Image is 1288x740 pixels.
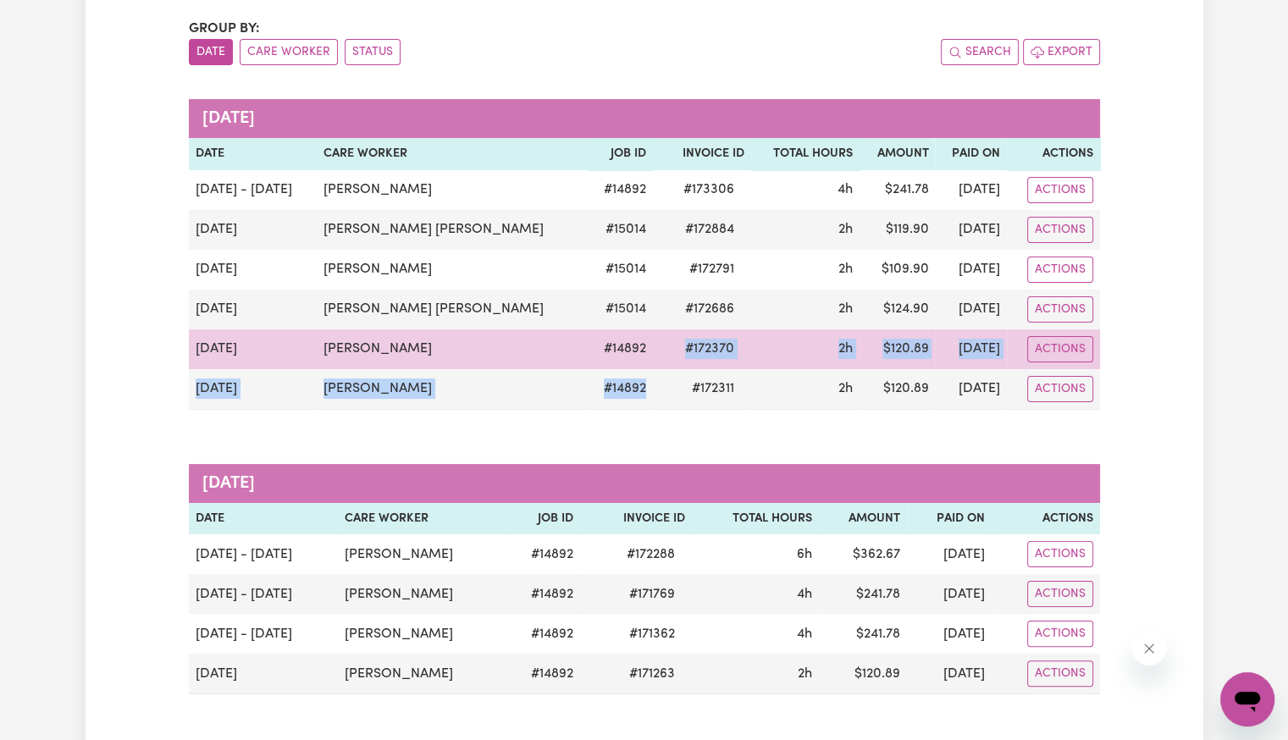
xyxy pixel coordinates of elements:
[1027,177,1093,203] button: Actions
[189,534,339,574] td: [DATE] - [DATE]
[935,369,1007,410] td: [DATE]
[860,138,935,170] th: Amount
[751,138,860,170] th: Total Hours
[992,503,1100,535] th: Actions
[317,250,589,290] td: [PERSON_NAME]
[588,369,653,410] td: # 14892
[935,250,1007,290] td: [DATE]
[682,378,744,399] span: # 172311
[338,574,504,614] td: [PERSON_NAME]
[317,210,589,250] td: [PERSON_NAME] [PERSON_NAME]
[338,614,504,654] td: [PERSON_NAME]
[675,339,744,359] span: # 172370
[907,574,991,614] td: [DATE]
[1027,660,1093,687] button: Actions
[619,624,685,644] span: # 171362
[317,170,589,210] td: [PERSON_NAME]
[189,22,260,36] span: Group by:
[838,302,853,316] span: 2 hours
[819,654,908,694] td: $ 120.89
[504,614,580,654] td: # 14892
[1027,581,1093,607] button: Actions
[317,329,589,369] td: [PERSON_NAME]
[1220,672,1274,726] iframe: Button to launch messaging window
[860,170,935,210] td: $ 241.78
[10,12,102,25] span: Need any help?
[1027,376,1093,402] button: Actions
[797,548,812,561] span: 6 hours
[941,39,1019,65] button: Search
[935,290,1007,329] td: [DATE]
[819,503,908,535] th: Amount
[907,534,991,574] td: [DATE]
[588,290,653,329] td: # 15014
[860,290,935,329] td: $ 124.90
[588,170,653,210] td: # 14892
[675,219,744,240] span: # 172884
[797,627,812,641] span: 4 hours
[345,39,401,65] button: sort invoices by paid status
[189,329,317,369] td: [DATE]
[838,262,853,276] span: 2 hours
[797,588,812,601] span: 4 hours
[1132,632,1166,665] iframe: Close message
[1027,621,1093,647] button: Actions
[189,290,317,329] td: [DATE]
[504,534,580,574] td: # 14892
[907,503,991,535] th: Paid On
[504,574,580,614] td: # 14892
[189,170,317,210] td: [DATE] - [DATE]
[1007,138,1099,170] th: Actions
[189,574,339,614] td: [DATE] - [DATE]
[1023,39,1100,65] button: Export
[616,544,685,565] span: # 172288
[189,503,339,535] th: Date
[588,329,653,369] td: # 14892
[338,534,504,574] td: [PERSON_NAME]
[838,382,853,395] span: 2 hours
[798,667,812,681] span: 2 hours
[588,210,653,250] td: # 15014
[588,138,653,170] th: Job ID
[317,290,589,329] td: [PERSON_NAME] [PERSON_NAME]
[819,534,908,574] td: $ 362.67
[619,664,685,684] span: # 171263
[504,654,580,694] td: # 14892
[189,250,317,290] td: [DATE]
[1027,257,1093,283] button: Actions
[860,369,935,410] td: $ 120.89
[935,138,1007,170] th: Paid On
[935,210,1007,250] td: [DATE]
[189,138,317,170] th: Date
[692,503,819,535] th: Total Hours
[504,503,580,535] th: Job ID
[189,210,317,250] td: [DATE]
[240,39,338,65] button: sort invoices by care worker
[819,574,908,614] td: $ 241.78
[1027,541,1093,567] button: Actions
[338,654,504,694] td: [PERSON_NAME]
[588,250,653,290] td: # 15014
[338,503,504,535] th: Care Worker
[189,654,339,694] td: [DATE]
[679,259,744,279] span: # 172791
[838,223,853,236] span: 2 hours
[189,369,317,410] td: [DATE]
[860,210,935,250] td: $ 119.90
[907,654,991,694] td: [DATE]
[317,138,589,170] th: Care Worker
[860,329,935,369] td: $ 120.89
[935,329,1007,369] td: [DATE]
[189,99,1100,138] caption: [DATE]
[189,614,339,654] td: [DATE] - [DATE]
[675,299,744,319] span: # 172686
[1027,217,1093,243] button: Actions
[907,614,991,654] td: [DATE]
[189,464,1100,503] caption: [DATE]
[935,170,1007,210] td: [DATE]
[673,179,744,200] span: # 173306
[189,39,233,65] button: sort invoices by date
[653,138,751,170] th: Invoice ID
[619,584,685,605] span: # 171769
[317,369,589,410] td: [PERSON_NAME]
